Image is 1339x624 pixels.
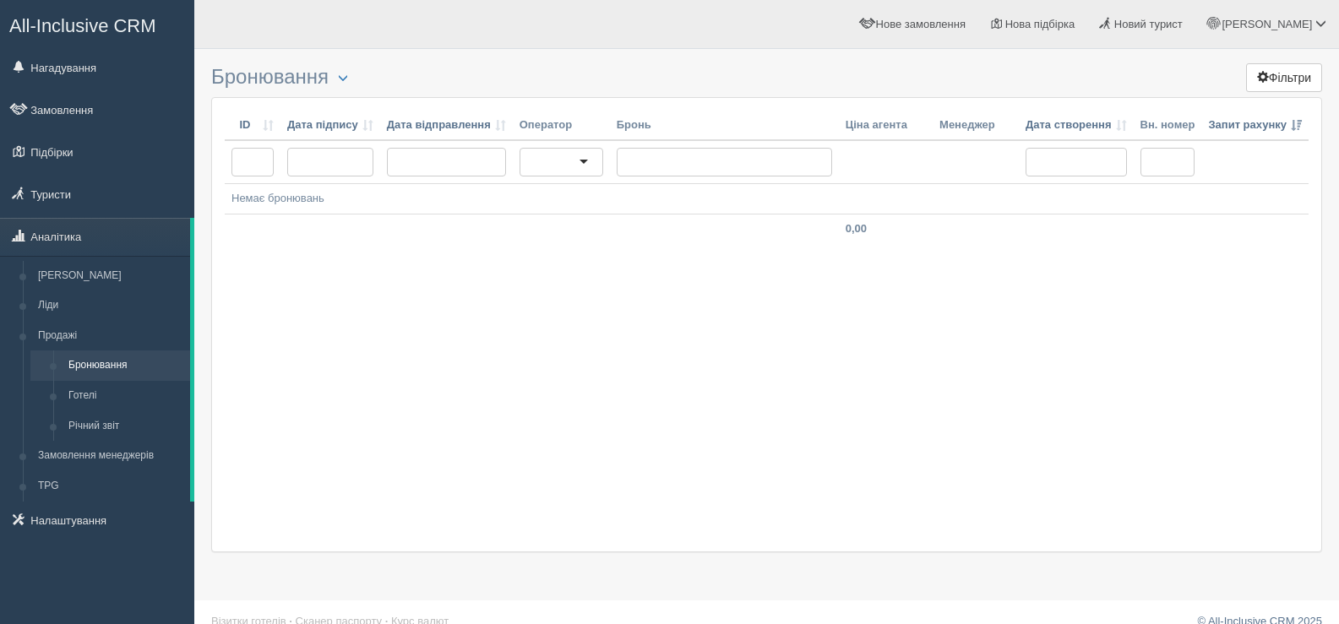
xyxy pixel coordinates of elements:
th: Менеджер [933,111,1019,141]
h3: Бронювання [211,66,1322,89]
a: Продажі [30,321,190,351]
th: Вн. номер [1134,111,1202,141]
td: 0,00 [839,214,933,243]
a: Ліди [30,290,190,321]
a: TPG [30,471,190,502]
span: All-Inclusive CRM [9,15,156,36]
th: Оператор [513,111,610,141]
th: Ціна агента [839,111,933,141]
span: Новий турист [1114,18,1183,30]
a: Дата відправлення [387,117,506,133]
a: All-Inclusive CRM [1,1,193,47]
a: Дата підпису [287,117,373,133]
th: Бронь [610,111,839,141]
a: Бронювання [61,350,190,381]
span: Нова підбірка [1005,18,1075,30]
button: Фільтри [1246,63,1322,92]
a: Запит рахунку [1208,117,1302,133]
div: Немає бронювань [231,191,1302,207]
a: Замовлення менеджерів [30,441,190,471]
span: Нове замовлення [876,18,966,30]
a: [PERSON_NAME] [30,261,190,291]
a: Річний звіт [61,411,190,442]
a: Дата створення [1026,117,1127,133]
span: [PERSON_NAME] [1222,18,1312,30]
a: Готелі [61,381,190,411]
a: ID [231,117,274,133]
